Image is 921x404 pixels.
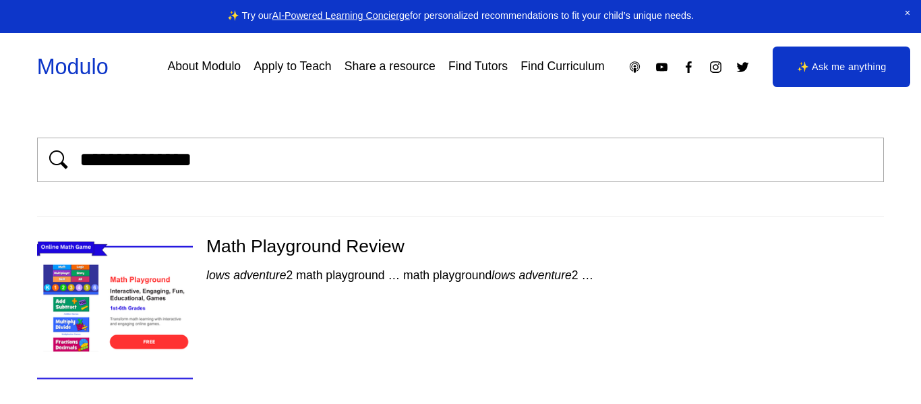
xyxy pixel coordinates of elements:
span: … [582,268,594,282]
a: About Modulo [167,55,241,79]
a: Find Curriculum [521,55,604,79]
a: YouTube [655,60,669,74]
a: Modulo [37,55,109,79]
a: Instagram [709,60,723,74]
em: adventure [233,268,286,282]
em: lows [492,268,515,282]
a: Twitter [736,60,750,74]
em: lows [206,268,230,282]
a: ✨ Ask me anything [773,47,910,87]
span: math playground 2 [403,268,578,282]
span: … [388,268,400,282]
a: AI-Powered Learning Concierge [272,10,410,21]
div: Math Playground Review [37,235,885,258]
a: Facebook [682,60,696,74]
a: Apply to Teach [254,55,331,79]
span: 2 math playground [206,268,385,282]
a: Share a resource [345,55,436,79]
a: Apple Podcasts [628,60,642,74]
em: adventure [518,268,571,282]
a: Find Tutors [448,55,508,79]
